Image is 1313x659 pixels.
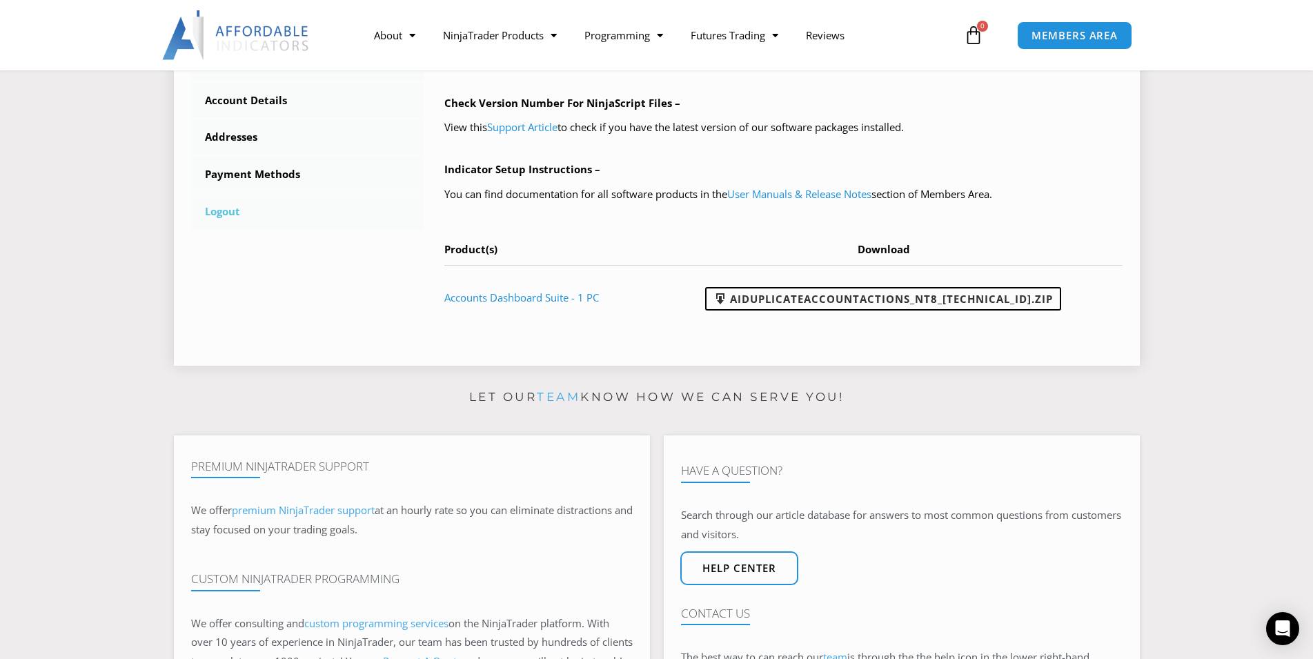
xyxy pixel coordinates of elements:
span: at an hourly rate so you can eliminate distractions and stay focused on your trading goals. [191,503,633,536]
a: Programming [571,19,677,51]
a: Reviews [792,19,858,51]
p: Search through our article database for answers to most common questions from customers and visit... [681,506,1123,544]
a: About [360,19,429,51]
span: Download [858,242,910,256]
a: Accounts Dashboard Suite - 1 PC [444,291,599,304]
span: We offer consulting and [191,616,448,630]
p: View this to check if you have the latest version of our software packages installed. [444,118,1123,137]
img: LogoAI | Affordable Indicators – NinjaTrader [162,10,310,60]
a: NinjaTrader Products [429,19,571,51]
h4: Custom NinjaTrader Programming [191,572,633,586]
a: 0 [943,15,1004,55]
a: custom programming services [304,616,448,630]
a: Support Article [487,120,557,134]
a: AIDuplicateAccountActions_NT8_[TECHNICAL_ID].zip [705,287,1061,311]
a: Help center [680,551,798,585]
a: MEMBERS AREA [1017,21,1132,50]
h4: Have A Question? [681,464,1123,478]
h4: Premium NinjaTrader Support [191,460,633,473]
a: premium NinjaTrader support [232,503,375,517]
p: You can find documentation for all software products in the section of Members Area. [444,185,1123,204]
nav: Menu [360,19,960,51]
a: User Manuals & Release Notes [727,187,871,201]
a: Addresses [191,119,424,155]
a: Futures Trading [677,19,792,51]
span: Help center [702,563,776,573]
a: Payment Methods [191,157,424,193]
b: Indicator Setup Instructions – [444,162,600,176]
a: Account Details [191,83,424,119]
b: Check Version Number For NinjaScript Files – [444,96,680,110]
span: Product(s) [444,242,497,256]
span: 0 [977,21,988,32]
a: Logout [191,194,424,230]
div: Open Intercom Messenger [1266,612,1299,645]
span: MEMBERS AREA [1031,30,1118,41]
p: Let our know how we can serve you! [174,386,1140,409]
a: team [537,390,580,404]
span: We offer [191,503,232,517]
h4: Contact Us [681,607,1123,620]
